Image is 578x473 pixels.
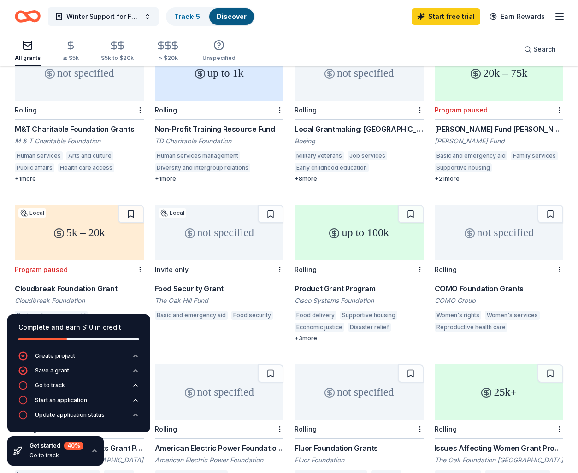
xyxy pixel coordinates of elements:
[101,54,134,62] div: $5k to $20k
[63,54,79,62] div: ≤ $5k
[295,296,424,305] div: Cisco Systems Foundation
[155,151,240,160] div: Human services management
[295,45,424,101] div: not specified
[15,136,144,146] div: M & T Charitable Foundation
[18,366,139,381] button: Save a grant
[295,106,317,114] div: Rolling
[435,283,564,294] div: COMO Foundation Grants
[15,266,68,273] div: Program paused
[18,410,139,425] button: Update application status
[435,205,564,260] div: not specified
[156,36,180,66] button: > $20k
[517,40,563,59] button: Search
[156,54,180,62] div: > $20k
[485,311,540,320] div: Women's services
[435,106,488,114] div: Program paused
[166,7,255,26] button: Track· 5Discover
[35,352,75,360] div: Create project
[435,205,564,335] a: not specifiedRollingCOMO Foundation GrantsCOMO GroupWomen's rightsWomen's servicesReproductive he...
[217,12,247,20] a: Discover
[348,151,387,160] div: Job services
[15,175,144,183] div: + 1 more
[58,163,114,172] div: Health care access
[435,45,564,183] a: 20k – 75kLocalProgram paused[PERSON_NAME] Fund [PERSON_NAME][PERSON_NAME] FundBasic and emergency...
[101,36,134,66] button: $5k to $20k
[295,443,424,454] div: Fluor Foundation Grants
[295,163,369,172] div: Early childhood education
[295,205,424,342] a: up to 100kRollingProduct Grant ProgramCisco Systems FoundationFood deliverySupportive housingEcon...
[155,45,284,183] a: up to 1kCyberGrantsRollingNon-Profit Training Resource FundTD Charitable FoundationHuman services...
[231,311,273,320] div: Food security
[15,45,144,183] a: not specifiedRollingM&T Charitable Foundation GrantsM & T Charitable FoundationHuman servicesArts...
[15,54,41,62] div: All grants
[435,311,481,320] div: Women's rights
[435,151,507,160] div: Basic and emergency aid
[435,425,457,433] div: Rolling
[18,322,139,333] div: Complete and earn $10 in credit
[155,455,284,465] div: American Electric Power Foundation
[155,311,228,320] div: Basic and emergency aid
[295,283,424,294] div: Product Grant Program
[155,205,284,260] div: not specified
[295,175,424,183] div: + 8 more
[202,36,236,66] button: Unspecified
[295,45,424,183] a: not specifiedLocalRollingLocal Grantmaking: [GEOGRAPHIC_DATA]BoeingMilitary veteransJob servicesE...
[295,425,317,433] div: Rolling
[295,136,424,146] div: Boeing
[295,124,424,135] div: Local Grantmaking: [GEOGRAPHIC_DATA]
[484,8,550,25] a: Earn Rewards
[435,124,564,135] div: [PERSON_NAME] Fund [PERSON_NAME]
[155,175,284,183] div: + 1 more
[15,205,144,260] div: 5k – 20k
[155,106,177,114] div: Rolling
[295,455,424,465] div: Fluor Foundation
[29,442,83,450] div: Get started
[435,163,492,172] div: Supportive housing
[412,8,480,25] a: Start free trial
[15,151,63,160] div: Human services
[340,311,397,320] div: Supportive housing
[155,364,284,420] div: not specified
[348,323,391,332] div: Disaster relief
[435,175,564,183] div: + 21 more
[155,266,189,273] div: Invite only
[533,44,556,55] span: Search
[18,381,139,396] button: Go to track
[35,396,87,404] div: Start an application
[155,163,250,172] div: Diversity and intergroup relations
[435,296,564,305] div: COMO Group
[15,45,144,101] div: not specified
[155,443,284,454] div: American Electric Power Foundation Grants
[155,296,284,305] div: The Oak Hill Fund
[435,323,507,332] div: Reproductive health care
[64,442,83,450] div: 40 %
[15,36,41,66] button: All grants
[435,45,564,101] div: 20k – 75k
[15,283,144,294] div: Cloudbreak Foundation Grant
[15,163,54,172] div: Public affairs
[35,382,65,389] div: Go to track
[435,455,564,465] div: The Oak Foundation [GEOGRAPHIC_DATA]
[435,136,564,146] div: [PERSON_NAME] Fund
[295,205,424,260] div: up to 100k
[435,443,564,454] div: Issues Affecting Women Grant Programme
[35,411,105,419] div: Update application status
[15,106,37,114] div: Rolling
[48,7,159,26] button: Winter Support for Families with School Aged Children
[435,364,564,420] div: 25k+
[15,296,144,305] div: Cloudbreak Foundation
[15,205,144,342] a: 5k – 20kLocalProgram pausedCloudbreak Foundation GrantCloudbreak FoundationBasic and emergency ai...
[295,335,424,342] div: + 3 more
[18,208,46,218] div: Local
[155,136,284,146] div: TD Charitable Foundation
[174,12,200,20] a: Track· 5
[159,208,186,218] div: Local
[15,124,144,135] div: M&T Charitable Foundation Grants
[295,311,336,320] div: Food delivery
[435,266,457,273] div: Rolling
[18,351,139,366] button: Create project
[511,151,558,160] div: Family services
[295,266,317,273] div: Rolling
[295,364,424,420] div: not specified
[66,11,140,22] span: Winter Support for Families with School Aged Children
